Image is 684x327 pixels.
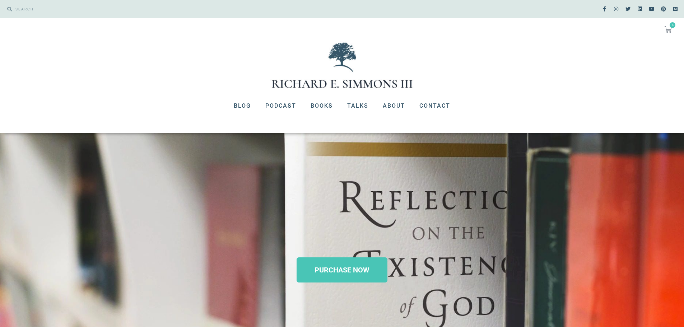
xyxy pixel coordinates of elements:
a: Talks [340,97,376,115]
input: SEARCH [12,4,339,14]
a: About [376,97,412,115]
span: PURCHASE NOW [315,266,369,274]
a: PURCHASE NOW [297,257,387,282]
a: Books [303,97,340,115]
a: Blog [227,97,258,115]
a: Podcast [258,97,303,115]
a: Contact [412,97,457,115]
a: 0 [656,22,680,37]
span: 0 [670,22,675,28]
